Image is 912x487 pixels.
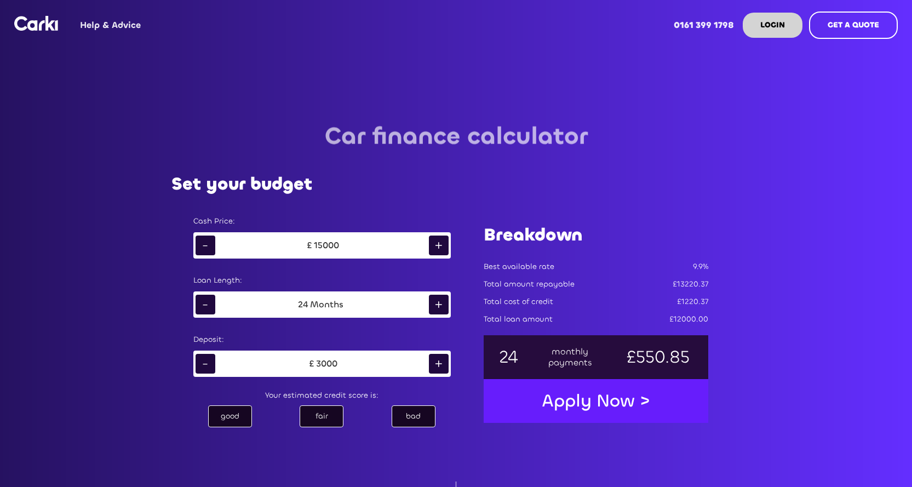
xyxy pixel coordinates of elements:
div: Best available rate [484,261,554,272]
div: Total loan amount [484,314,553,325]
div: 24 [498,352,519,363]
h3: Car finance calculator [325,120,588,154]
div: Total amount repayable [484,279,575,290]
div: 9.9% [693,261,708,272]
div: £ [307,358,316,369]
a: Help & Advice [71,4,150,47]
img: Logo [14,16,58,31]
div: 15000 [314,240,339,251]
div: Months [308,299,346,310]
div: + [429,236,449,255]
strong: LOGIN [760,20,785,30]
div: £13220.37 [673,279,708,290]
div: - [196,295,215,314]
h2: Set your budget [171,174,312,194]
div: monthly payments [547,346,593,368]
div: Deposit: [193,334,451,345]
div: + [429,354,449,374]
div: Total cost of credit [484,296,553,307]
div: Loan Length: [193,275,451,286]
div: 3000 [316,358,337,369]
div: £12000.00 [669,314,708,325]
div: £1220.37 [677,296,708,307]
a: GET A QUOTE [809,12,898,39]
a: Apply Now > [531,384,661,418]
div: Your estimated credit score is: [182,388,462,403]
div: £550.85 [622,352,694,363]
strong: GET A QUOTE [828,20,879,30]
div: £ [305,240,314,251]
div: + [429,295,449,314]
a: LOGIN [743,13,802,38]
div: - [196,354,215,374]
div: - [196,236,215,255]
div: Cash Price: [193,216,451,227]
h1: Breakdown [484,223,708,247]
strong: 0161 399 1798 [674,19,734,31]
div: 24 [298,299,308,310]
a: 0161 399 1798 [665,4,743,47]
